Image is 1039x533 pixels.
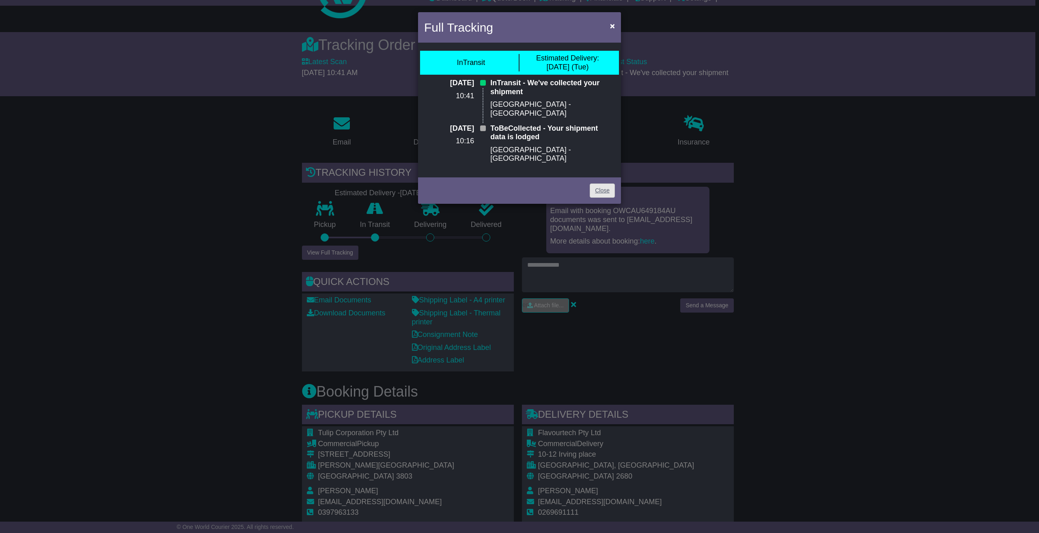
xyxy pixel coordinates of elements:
span: Estimated Delivery: [536,54,599,62]
p: InTransit - We've collected your shipment [490,79,615,96]
span: × [610,21,615,30]
h4: Full Tracking [424,18,493,37]
p: [GEOGRAPHIC_DATA] - [GEOGRAPHIC_DATA] [490,100,615,118]
p: 10:41 [424,92,474,101]
p: [GEOGRAPHIC_DATA] - [GEOGRAPHIC_DATA] [490,146,615,163]
a: Close [590,183,615,198]
p: ToBeCollected - Your shipment data is lodged [490,124,615,142]
p: 10:16 [424,137,474,146]
p: [DATE] [424,79,474,88]
div: InTransit [457,58,485,67]
div: [DATE] (Tue) [536,54,599,71]
button: Close [606,17,619,34]
p: [DATE] [424,124,474,133]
